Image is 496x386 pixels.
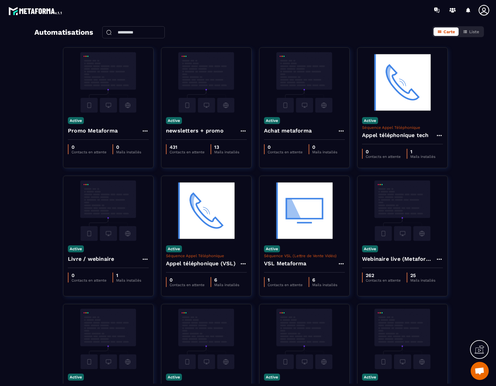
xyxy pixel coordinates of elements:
h4: VSL Metaforma [264,259,307,268]
img: automation-background [166,52,247,113]
h2: Automatisations [34,26,93,38]
p: 0 [116,144,141,150]
p: Contacts en attente [366,278,401,282]
img: automation-background [362,309,443,369]
img: automation-background [362,180,443,241]
p: Active [68,245,84,252]
p: 0 [72,144,107,150]
p: 1 [268,277,303,283]
p: Contacts en attente [170,283,205,287]
img: automation-background [68,52,149,113]
p: Mails installés [410,278,435,282]
h4: Webinaire live (Metaforma) [362,255,436,263]
p: Contacts en attente [268,150,303,154]
p: 431 [170,144,205,150]
p: Séquence Appel Téléphonique [166,254,247,258]
img: automation-background [166,180,247,241]
p: Active [362,245,378,252]
p: Mails installés [116,278,141,282]
img: automation-background [68,309,149,369]
span: Carte [444,29,455,34]
p: Active [264,374,280,381]
p: 25 [410,273,435,278]
img: automation-background [264,52,345,113]
img: automation-background [264,180,345,241]
p: Active [166,117,182,124]
img: automation-background [68,180,149,241]
p: Contacts en attente [72,150,107,154]
p: 0 [72,273,107,278]
p: 13 [214,144,239,150]
p: Mails installés [410,155,435,159]
p: Mails installés [214,150,239,154]
p: Mails installés [214,283,239,287]
p: Contacts en attente [170,150,205,154]
p: Active [68,374,84,381]
p: Active [362,117,378,124]
button: Carte [434,27,459,36]
p: Séquence VSL (Lettre de Vente Vidéo) [264,254,345,258]
p: 262 [366,273,401,278]
p: 0 [268,144,303,150]
p: Active [264,117,280,124]
button: Liste [459,27,483,36]
p: Mails installés [312,283,337,287]
p: Active [166,374,182,381]
p: Contacts en attente [268,283,303,287]
a: Open chat [471,362,489,380]
img: automation-background [362,52,443,113]
p: Contacts en attente [72,278,107,282]
p: 0 [312,144,337,150]
h4: Achat metaforma [264,126,312,135]
p: Mails installés [312,150,337,154]
p: Active [166,245,182,252]
p: Active [264,245,280,252]
h4: Appel téléphonique tech [362,131,429,139]
h4: newsletters + promo [166,126,224,135]
h4: Livre / webinaire [68,255,114,263]
span: Liste [469,29,479,34]
img: automation-background [166,309,247,369]
p: Contacts en attente [366,155,401,159]
h4: Appel téléphonique (VSL) [166,259,236,268]
p: Active [362,374,378,381]
p: Séquence Appel Téléphonique [362,125,443,130]
img: logo [8,5,63,16]
p: 1 [410,149,435,155]
h4: Promo Metaforma [68,126,118,135]
p: Mails installés [116,150,141,154]
p: 0 [366,149,401,155]
img: automation-background [264,309,345,369]
p: Active [68,117,84,124]
p: 1 [116,273,141,278]
p: 0 [170,277,205,283]
p: 6 [312,277,337,283]
p: 6 [214,277,239,283]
